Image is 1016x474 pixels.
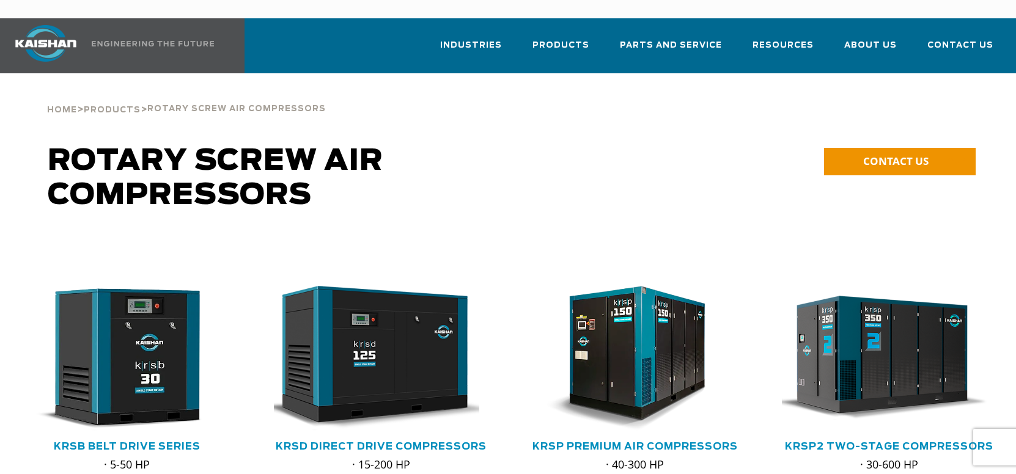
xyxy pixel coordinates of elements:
[927,29,993,71] a: Contact Us
[532,29,589,71] a: Products
[84,104,141,115] a: Products
[47,106,77,114] span: Home
[48,147,383,210] span: Rotary Screw Air Compressors
[10,286,226,431] img: krsb30
[753,38,814,53] span: Resources
[276,442,487,451] a: KRSD Direct Drive Compressors
[532,442,738,451] a: KRSP Premium Air Compressors
[47,104,77,115] a: Home
[753,29,814,71] a: Resources
[824,148,976,175] a: CONTACT US
[785,442,993,451] a: KRSP2 Two-Stage Compressors
[440,38,502,53] span: Industries
[147,105,326,113] span: Rotary Screw Air Compressors
[518,286,734,431] img: krsp150
[620,38,722,53] span: Parts and Service
[84,106,141,114] span: Products
[782,286,997,431] div: krsp350
[92,41,214,46] img: Engineering the future
[927,38,993,53] span: Contact Us
[620,29,722,71] a: Parts and Service
[54,442,201,451] a: KRSB Belt Drive Series
[265,286,480,431] img: krsd125
[440,29,502,71] a: Industries
[844,38,897,53] span: About Us
[844,29,897,71] a: About Us
[532,38,589,53] span: Products
[528,286,743,431] div: krsp150
[773,286,988,431] img: krsp350
[20,286,235,431] div: krsb30
[274,286,489,431] div: krsd125
[863,154,929,168] span: CONTACT US
[47,73,326,120] div: > >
